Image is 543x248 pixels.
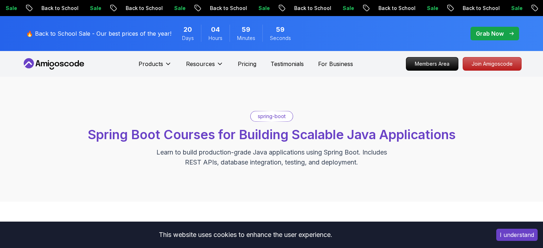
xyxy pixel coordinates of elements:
p: Sale [504,5,527,12]
div: This website uses cookies to enhance the user experience. [5,227,486,243]
p: Grab Now [476,29,504,38]
button: Accept cookies [496,229,538,241]
p: Back to School [35,5,83,12]
a: Join Amigoscode [463,57,522,71]
span: 59 Seconds [276,25,285,35]
p: 🔥 Back to School Sale - Our best prices of the year! [26,29,171,38]
p: Members Area [406,57,458,70]
p: Sale [167,5,190,12]
span: Days [182,35,194,42]
a: Testimonials [271,60,304,68]
p: Learn to build production-grade Java applications using Spring Boot. Includes REST APIs, database... [152,147,392,167]
span: Hours [208,35,222,42]
p: Back to School [119,5,167,12]
span: 20 Days [183,25,192,35]
p: Back to School [372,5,420,12]
span: Spring Boot Courses for Building Scalable Java Applications [88,127,456,142]
p: Resources [186,60,215,68]
span: 59 Minutes [242,25,250,35]
a: Pricing [238,60,256,68]
p: Sale [252,5,275,12]
p: Sale [420,5,443,12]
a: For Business [318,60,353,68]
span: Seconds [270,35,291,42]
a: Members Area [406,57,458,71]
button: Resources [186,60,223,74]
p: Back to School [456,5,504,12]
p: Products [139,60,163,68]
p: spring-boot [258,113,286,120]
p: Join Amigoscode [463,57,521,70]
p: Back to School [203,5,252,12]
span: 4 Hours [211,25,220,35]
span: Minutes [237,35,255,42]
p: Sale [336,5,359,12]
button: Products [139,60,172,74]
p: Back to School [287,5,336,12]
p: Sale [83,5,106,12]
